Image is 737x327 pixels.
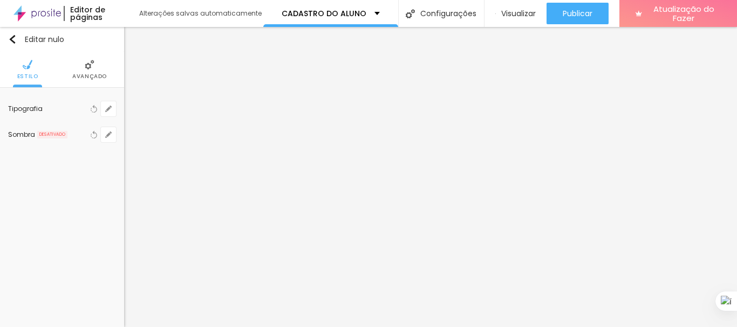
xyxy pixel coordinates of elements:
[406,9,415,18] img: Ícone
[495,9,496,18] img: view-1.svg
[25,34,64,45] font: Editar nulo
[8,130,35,139] font: Sombra
[420,8,476,19] font: Configurações
[139,9,262,18] font: Alterações salvas automaticamente
[8,35,17,44] img: Ícone
[39,131,65,137] font: DESATIVADO
[501,8,536,19] font: Visualizar
[124,27,737,327] iframe: Editor
[484,3,547,24] button: Visualizar
[653,3,714,24] font: Atualização do Fazer
[72,72,107,80] font: Avançado
[70,4,105,23] font: Editor de páginas
[547,3,609,24] button: Publicar
[8,104,43,113] font: Tipografia
[17,72,38,80] font: Estilo
[23,60,32,69] img: Ícone
[85,60,94,69] img: Ícone
[282,8,366,19] font: CADASTRO DO ALUNO
[563,8,592,19] font: Publicar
